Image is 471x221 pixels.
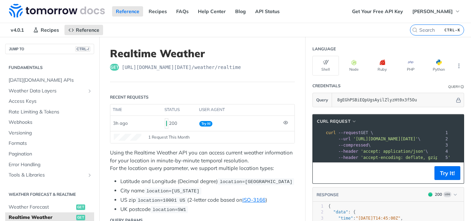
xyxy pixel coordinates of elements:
[110,94,149,100] div: Recent Requests
[9,214,74,221] span: Realtime Weather
[5,117,94,128] a: Webhooks
[5,138,94,149] a: Formats
[313,203,323,209] div: 1
[312,83,341,89] div: Credentials
[443,27,462,33] kbd: CTRL-K
[437,142,449,148] div: 3
[326,130,336,135] span: curl
[5,107,94,117] a: Rate Limiting & Tokens
[9,172,85,179] span: Tools & Libraries
[334,93,455,107] input: apikey
[369,56,395,76] button: Ruby
[112,6,143,17] a: Reference
[338,137,351,141] span: --url
[316,168,326,178] button: Copy to clipboard
[461,85,464,89] i: Information
[122,64,241,71] span: https://api.tomorrow.io/v4/weather/realtime
[437,148,449,154] div: 4
[7,25,28,35] span: v4.0.1
[316,97,328,103] span: Query
[113,120,128,126] span: 3h ago
[9,130,92,137] span: Versioning
[448,84,460,89] div: Query
[428,192,432,197] span: 200
[152,207,186,212] span: location=SW1
[76,27,99,33] span: Reference
[110,47,295,60] h1: Realtime Weather
[5,202,94,212] a: Weather Forecastget
[251,6,283,17] a: API Status
[75,46,90,52] span: CTRL-/
[326,130,373,135] span: GET \
[326,143,371,148] span: \
[120,205,295,213] li: UK postcode
[9,4,105,18] img: Tomorrow.io Weather API Docs
[443,192,451,197] span: Log
[5,96,94,107] a: Access Keys
[434,166,460,180] button: Try It!
[412,27,418,33] svg: Search
[87,172,92,178] button: Show subpages for Tools & Libraries
[9,98,92,105] span: Access Keys
[425,56,452,76] button: Python
[312,46,336,52] div: Language
[338,130,361,135] span: --request
[437,136,449,142] div: 2
[328,216,403,221] span: : ,
[356,216,401,221] span: "[DATE]T14:45:00Z"
[146,189,199,194] span: location=[US_STATE]
[338,155,358,160] span: --header
[435,191,442,198] div: 200
[437,154,449,161] div: 5
[120,187,295,195] li: City name
[361,149,425,154] span: 'accept: application/json'
[312,56,339,76] button: Shell
[166,121,167,126] span: 200
[9,77,92,84] span: [DATE][DOMAIN_NAME] APIs
[87,88,92,94] button: Show subpages for Weather Data Layers
[348,6,407,17] a: Get Your Free API Key
[76,204,85,210] span: get
[448,84,464,89] div: QueryInformation
[455,97,462,103] button: Hide
[145,6,171,17] a: Recipes
[5,75,94,86] a: [DATE][DOMAIN_NAME] APIs
[326,137,421,141] span: \
[5,191,94,198] h2: Weather Forecast & realtime
[199,121,212,127] span: Try It!
[317,118,350,124] span: cURL Request
[328,204,331,209] span: {
[5,86,94,96] a: Weather Data LayersShow subpages for Weather Data Layers
[338,216,353,221] span: "time"
[162,104,197,115] th: status
[120,196,295,204] li: US zip (2-letter code based on )
[313,93,332,107] button: Query
[9,140,92,147] span: Formats
[110,64,119,71] span: get
[409,6,464,17] button: [PERSON_NAME]
[197,104,281,115] th: user agent
[9,88,85,94] span: Weather Data Layers
[353,137,418,141] span: '[URL][DOMAIN_NAME][DATE]'
[361,155,450,160] span: 'accept-encoding: deflate, gzip, br'
[231,6,250,17] a: Blog
[120,178,295,185] li: Latitude and Longitude (Decimal degree)
[313,209,323,215] div: 2
[5,149,94,159] a: Pagination
[338,149,358,154] span: --header
[456,63,462,69] svg: More ellipsis
[5,160,94,170] a: Error Handling
[242,197,265,203] a: ISO-3166
[64,25,103,35] a: Reference
[437,130,449,136] div: 1
[5,128,94,138] a: Versioning
[338,143,368,148] span: --compressed
[412,8,453,14] span: [PERSON_NAME]
[328,210,356,214] span: : {
[165,118,194,129] div: 200
[341,56,367,76] button: Node
[326,149,428,154] span: \
[114,134,141,141] canvas: Line Graph
[5,64,94,71] h2: Fundamentals
[9,119,92,126] span: Webhooks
